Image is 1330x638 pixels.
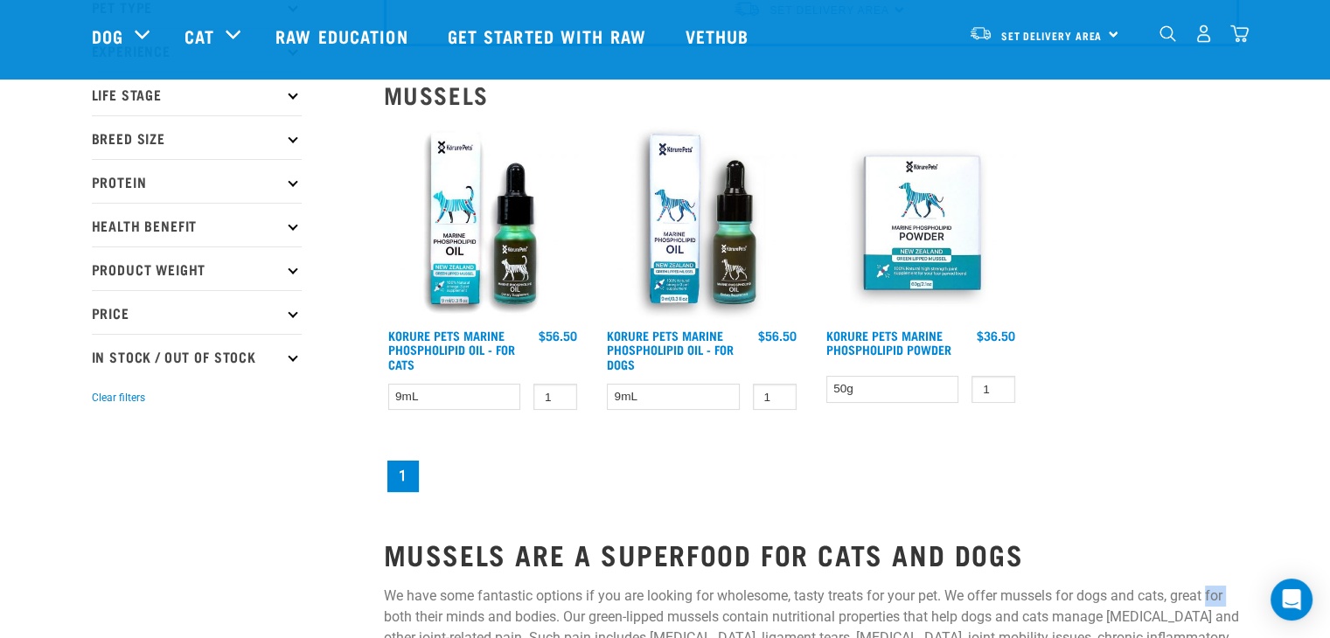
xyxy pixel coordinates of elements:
p: Price [92,290,302,334]
input: 1 [753,384,797,411]
button: Clear filters [92,390,145,406]
input: 1 [971,376,1015,403]
a: Korure Pets Marine Phospholipid Powder [826,332,951,352]
img: user.png [1194,24,1213,43]
a: Raw Education [258,1,429,71]
p: Protein [92,159,302,203]
input: 1 [533,384,577,411]
a: Cat [185,23,214,49]
img: OI Lfront 1024x1024 [602,122,801,321]
img: POWDER01 65ae0065 919d 4332 9357 5d1113de9ef1 1024x1024 [822,122,1020,321]
strong: Mussels are a superfood for cats and dogs [384,546,1024,561]
a: Dog [92,23,123,49]
img: home-icon@2x.png [1230,24,1249,43]
a: Korure Pets Marine Phospholipid Oil - for Cats [388,332,515,366]
div: Open Intercom Messenger [1271,579,1313,621]
img: van-moving.png [969,25,992,41]
div: $56.50 [758,329,797,343]
a: Get started with Raw [430,1,668,71]
p: In Stock / Out Of Stock [92,334,302,378]
nav: pagination [384,457,1239,496]
p: Breed Size [92,115,302,159]
img: Cat MP Oilsmaller 1024x1024 [384,122,582,321]
h2: Mussels [384,81,1239,108]
a: Vethub [668,1,771,71]
p: Product Weight [92,246,302,290]
a: Korure Pets Marine Phospholipid Oil - for Dogs [607,332,734,366]
p: Health Benefit [92,203,302,246]
p: Life Stage [92,72,302,115]
img: home-icon-1@2x.png [1159,25,1176,42]
div: $36.50 [977,329,1015,343]
a: Page 1 [387,461,419,492]
div: $56.50 [539,329,577,343]
span: Set Delivery Area [1001,32,1103,38]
